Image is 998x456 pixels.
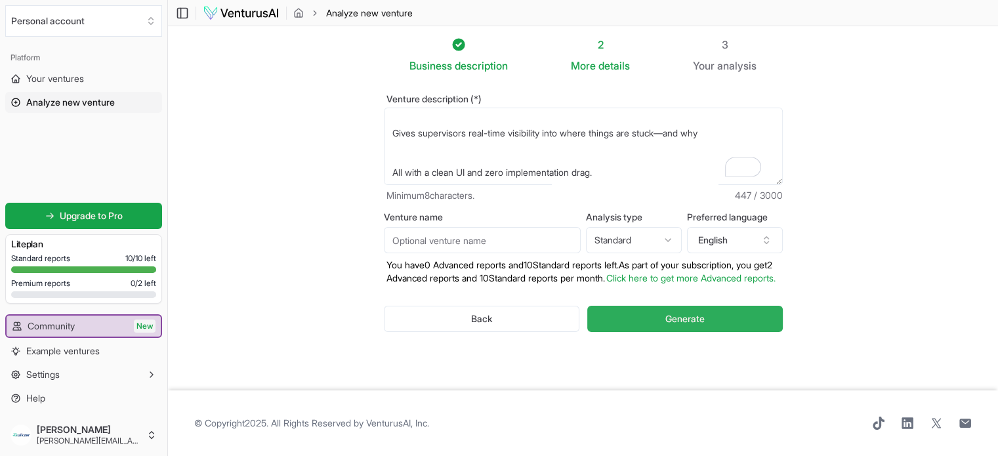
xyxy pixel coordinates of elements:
[5,5,162,37] button: Select an organization
[26,72,84,85] span: Your ventures
[11,278,70,289] span: Premium reports
[60,209,123,222] span: Upgrade to Pro
[326,7,413,20] span: Analyze new venture
[384,213,581,222] label: Venture name
[717,59,757,72] span: analysis
[26,368,60,381] span: Settings
[10,425,31,446] img: ALV-UjXlq-AMhFINEvB44aoEzXJHLa6Pnzyj8T1vOA6qnYAsbYvSi_CDF8jbwt7RaX3cUGDl-WHblmiYOzoIjmNxXO_ETv9na...
[5,47,162,68] div: Platform
[384,108,783,185] textarea: To enrich screen reader interactions, please activate Accessibility in Grammarly extension settings
[455,59,508,72] span: description
[11,238,156,251] h3: Lite plan
[293,7,413,20] nav: breadcrumb
[5,364,162,385] button: Settings
[571,58,596,73] span: More
[125,253,156,264] span: 10 / 10 left
[203,5,280,21] img: logo
[735,189,783,202] span: 447 / 3000
[5,92,162,113] a: Analyze new venture
[693,37,757,52] div: 3
[687,227,783,253] button: English
[26,96,115,109] span: Analyze new venture
[384,227,581,253] input: Optional venture name
[26,344,100,358] span: Example ventures
[665,312,705,325] span: Generate
[5,419,162,451] button: [PERSON_NAME][PERSON_NAME][EMAIL_ADDRESS][DOMAIN_NAME]
[384,306,580,332] button: Back
[26,392,45,405] span: Help
[384,259,783,285] p: You have 0 Advanced reports and 10 Standard reports left. As part of your subscription, y ou get ...
[571,37,630,52] div: 2
[194,417,429,430] span: © Copyright 2025 . All Rights Reserved by .
[5,341,162,362] a: Example ventures
[366,417,427,428] a: VenturusAI, Inc
[37,424,141,436] span: [PERSON_NAME]
[131,278,156,289] span: 0 / 2 left
[606,272,776,283] a: Click here to get more Advanced reports.
[11,253,70,264] span: Standard reports
[134,320,156,333] span: New
[687,213,783,222] label: Preferred language
[7,316,161,337] a: CommunityNew
[5,68,162,89] a: Your ventures
[384,94,783,104] label: Venture description (*)
[598,59,630,72] span: details
[587,306,782,332] button: Generate
[28,320,75,333] span: Community
[586,213,682,222] label: Analysis type
[409,58,452,73] span: Business
[5,388,162,409] a: Help
[37,436,141,446] span: [PERSON_NAME][EMAIL_ADDRESS][DOMAIN_NAME]
[693,58,715,73] span: Your
[386,189,474,202] span: Minimum 8 characters.
[5,203,162,229] a: Upgrade to Pro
